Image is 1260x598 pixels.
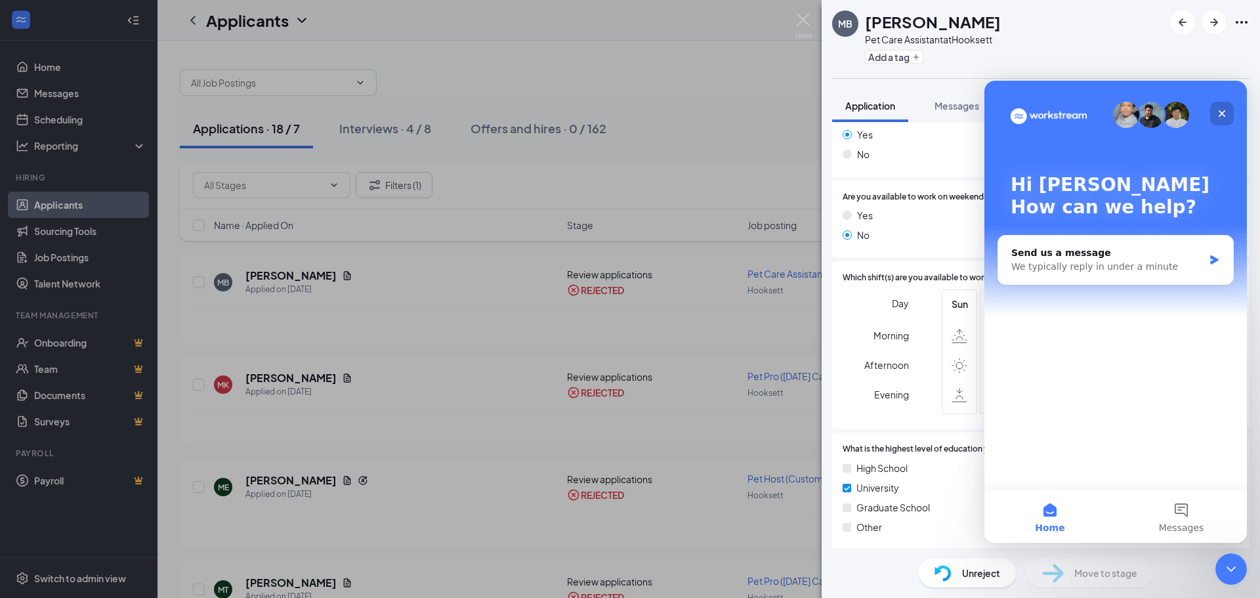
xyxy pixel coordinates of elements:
span: Sun [948,297,971,311]
span: Unreject [962,566,1000,580]
span: Evening [874,383,909,406]
span: Afternoon [864,353,909,377]
button: ArrowLeftNew [1171,11,1194,34]
h1: [PERSON_NAME] [865,11,1001,33]
span: Day [892,296,909,310]
button: PlusAdd a tag [865,50,923,64]
span: Which shift(s) are you available to work? (Check all that apply) [843,272,1074,284]
span: University [856,481,899,495]
span: No [857,147,870,161]
span: Messages [934,100,979,112]
span: High School [856,461,908,475]
span: Application [845,100,895,112]
svg: ArrowLeftNew [1175,14,1190,30]
span: No [857,228,870,242]
span: Graduate School [856,500,930,515]
span: Move to stage [1074,566,1137,580]
svg: ArrowRight [1206,14,1222,30]
span: Are you available to work on weekends and holidays? [843,191,1041,203]
svg: Plus [912,53,920,61]
span: Yes [857,127,873,142]
svg: Ellipses [1234,14,1249,30]
span: Morning [873,324,909,347]
span: What is the highest level of education you've received (or currently enrolled)? [843,443,1129,456]
span: Other [856,520,882,534]
div: Pet Care Assistant at Hooksett [865,33,1001,46]
span: Yes [857,208,873,223]
div: MB [838,17,852,30]
button: ArrowRight [1202,11,1226,34]
iframe: Intercom live chat [1215,553,1247,585]
iframe: Intercom live chat [984,81,1247,543]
